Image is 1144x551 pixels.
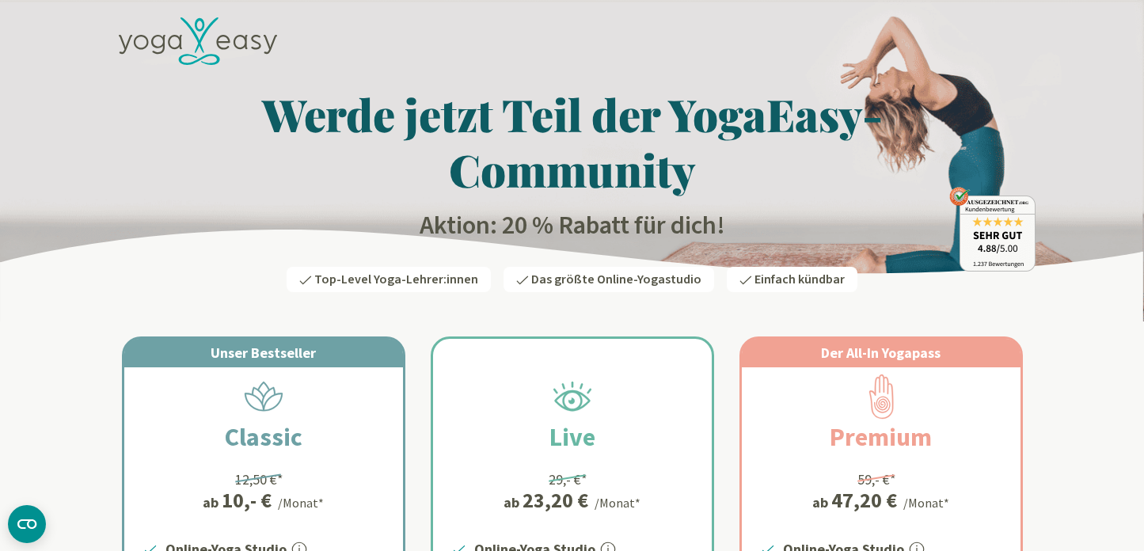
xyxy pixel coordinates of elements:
[523,490,588,511] div: 23,20 €
[203,492,222,513] span: ab
[278,493,324,512] div: /Monat*
[595,493,640,512] div: /Monat*
[504,492,523,513] span: ab
[511,418,633,456] h2: Live
[549,469,587,490] div: 29,- €*
[903,493,949,512] div: /Monat*
[314,271,478,288] span: Top-Level Yoga-Lehrer:innen
[222,490,272,511] div: 10,- €
[8,505,46,543] button: CMP-Widget öffnen
[109,210,1036,241] h2: Aktion: 20 % Rabatt für dich!
[792,418,970,456] h2: Premium
[109,86,1036,197] h1: Werde jetzt Teil der YogaEasy-Community
[531,271,701,288] span: Das größte Online-Yogastudio
[187,418,340,456] h2: Classic
[831,490,897,511] div: 47,20 €
[857,469,896,490] div: 59,- €*
[754,271,845,288] span: Einfach kündbar
[821,344,941,362] span: Der All-In Yogapass
[235,469,283,490] div: 12,50 €*
[211,344,316,362] span: Unser Bestseller
[812,492,831,513] span: ab
[949,187,1036,272] img: ausgezeichnet_badge.png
